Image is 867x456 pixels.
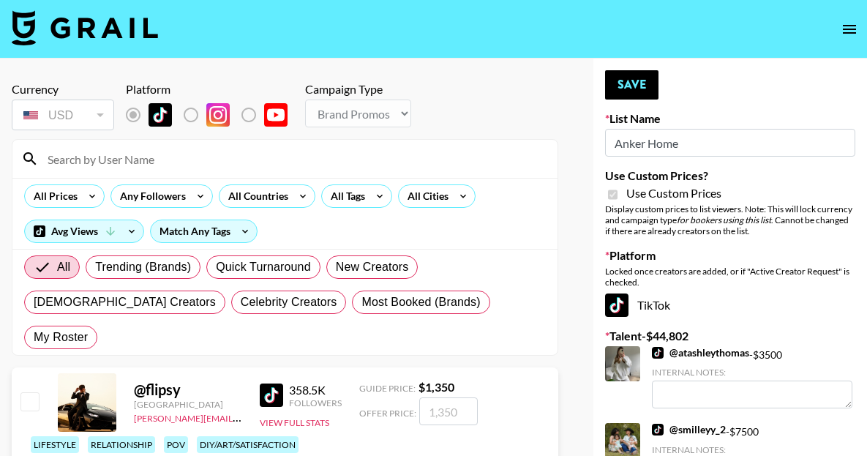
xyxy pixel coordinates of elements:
[336,258,409,276] span: New Creators
[359,383,416,394] span: Guide Price:
[25,220,143,242] div: Avg Views
[626,186,721,201] span: Use Custom Prices
[12,82,114,97] div: Currency
[88,436,155,453] div: relationship
[134,410,350,424] a: [PERSON_NAME][EMAIL_ADDRESS][DOMAIN_NAME]
[197,436,299,453] div: diy/art/satisfaction
[652,424,664,436] img: TikTok
[652,367,852,378] div: Internal Notes:
[605,294,628,317] img: TikTok
[95,258,191,276] span: Trending (Brands)
[164,436,188,453] div: pov
[305,82,411,97] div: Campaign Type
[57,258,70,276] span: All
[605,266,855,288] div: Locked once creators are added, or if "Active Creator Request" is checked.
[359,408,416,419] span: Offer Price:
[264,103,288,127] img: YouTube
[34,329,88,346] span: My Roster
[34,294,216,311] span: [DEMOGRAPHIC_DATA] Creators
[241,294,337,311] span: Celebrity Creators
[652,444,852,455] div: Internal Notes:
[149,103,172,127] img: TikTok
[216,258,311,276] span: Quick Turnaround
[605,248,855,263] label: Platform
[126,100,299,130] div: List locked to TikTok.
[289,397,342,408] div: Followers
[677,214,771,225] em: for bookers using this list
[12,10,158,45] img: Grail Talent
[652,346,749,359] a: @atashleythomas
[289,383,342,397] div: 358.5K
[206,103,230,127] img: Instagram
[605,111,855,126] label: List Name
[322,185,368,207] div: All Tags
[260,384,283,407] img: TikTok
[219,185,291,207] div: All Countries
[652,423,726,436] a: @smilleyy_2
[151,220,257,242] div: Match Any Tags
[419,397,478,425] input: 1,350
[25,185,80,207] div: All Prices
[31,436,79,453] div: lifestyle
[260,417,329,428] button: View Full Stats
[652,347,664,359] img: TikTok
[605,168,855,183] label: Use Custom Prices?
[15,102,111,128] div: USD
[605,70,658,100] button: Save
[399,185,451,207] div: All Cities
[361,294,480,311] span: Most Booked (Brands)
[134,381,242,399] div: @ flipsy
[126,82,299,97] div: Platform
[605,329,855,343] label: Talent - $ 44,802
[605,203,855,236] div: Display custom prices to list viewers. Note: This will lock currency and campaign type . Cannot b...
[111,185,189,207] div: Any Followers
[39,147,549,171] input: Search by User Name
[419,380,454,394] strong: $ 1,350
[652,346,852,408] div: - $ 3500
[134,399,242,410] div: [GEOGRAPHIC_DATA]
[835,15,864,44] button: open drawer
[605,294,855,317] div: TikTok
[12,97,114,133] div: Currency is locked to USD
